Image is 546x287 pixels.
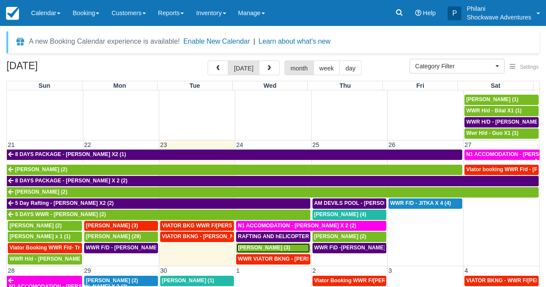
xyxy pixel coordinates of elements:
a: VIATOR BKNG - [PERSON_NAME] 2 (2) [160,232,234,242]
span: VIATOR BKG WWR F/[PERSON_NAME] [PERSON_NAME] 2 (2) [162,223,319,229]
span: Tue [189,82,200,89]
span: 24 [235,141,244,148]
span: WWR F\D -[PERSON_NAME] X2 (2) [314,245,401,251]
a: 5 Day Rafting - [PERSON_NAME] X2 (2) [7,198,310,209]
p: Philani [467,4,531,13]
h2: [DATE] [6,61,116,77]
a: [PERSON_NAME] (2) [7,165,462,175]
a: WWR H/D - [PERSON_NAME] X 1 (1) [464,117,539,128]
span: Category Filter [415,62,493,70]
span: Help [423,10,436,16]
span: 1 [235,267,240,274]
a: WWR H/d - Bilal X1 (1) [464,106,539,116]
button: Enable New Calendar [183,37,250,46]
a: [PERSON_NAME] (3) [84,221,158,231]
span: Viator Booking WWR F/[PERSON_NAME] X 2 (2) [314,277,435,284]
a: [PERSON_NAME] (3) [236,243,310,253]
a: 8 DAYS PACKAGE - [PERSON_NAME] X2 (1) [7,150,462,160]
span: Viator Booking WWR F/d- Troonbeeckx, [PERSON_NAME] 11 (9) [9,245,170,251]
span: 26 [388,141,396,148]
span: Settings [520,64,539,70]
span: 2 [312,267,317,274]
a: VIATOR BKNG - WWR F/[PERSON_NAME] 3 (3) [464,276,539,286]
a: [PERSON_NAME] (2) [7,187,539,198]
a: [PERSON_NAME] (2) [84,276,158,286]
a: 8 DAYS PACKAGE - [PERSON_NAME] X 2 (2) [7,176,539,186]
span: [PERSON_NAME] (3) [86,223,138,229]
span: 21 [7,141,16,148]
a: [PERSON_NAME] x 1 (1) [8,232,82,242]
a: WWR H/d - [PERSON_NAME] X2 (2) [8,254,82,265]
span: 28 [7,267,16,274]
button: [DATE] [228,61,259,75]
button: day [339,61,361,75]
span: AM DEVILS POOL - [PERSON_NAME] X 2 (2) [314,200,426,206]
a: Viator Booking WWR F/d- Troonbeeckx, [PERSON_NAME] 11 (9) [8,243,82,253]
span: 23 [159,141,168,148]
button: Settings [505,61,544,73]
span: WWR F/D - JITKA X 4 (4) [390,200,451,206]
a: WWR VIATOR BKNG - [PERSON_NAME] 2 (2) [236,254,310,265]
a: [PERSON_NAME] (2) [8,221,82,231]
a: [PERSON_NAME] (4) [312,210,386,220]
span: 29 [83,267,92,274]
div: P [448,6,461,20]
a: Learn about what's new [259,38,331,45]
span: [PERSON_NAME] (3) [238,245,290,251]
a: [PERSON_NAME] (1) [464,95,539,105]
a: 5 DAYS WWR - [PERSON_NAME] (2) [7,210,310,220]
span: [PERSON_NAME] (2) [15,166,67,172]
a: [PERSON_NAME] (29) [84,232,158,242]
span: WWR VIATOR BKNG - [PERSON_NAME] 2 (2) [238,256,351,262]
span: Wed [263,82,276,89]
span: WWR H/d - Bilal X1 (1) [466,108,521,114]
a: WWR F/D - [PERSON_NAME] X 3 (3) [84,243,158,253]
span: Fri [417,82,424,89]
div: A new Booking Calendar experience is available! [29,36,180,47]
img: checkfront-main-nav-mini-logo.png [6,7,19,20]
a: VIATOR BKG WWR F/[PERSON_NAME] [PERSON_NAME] 2 (2) [160,221,234,231]
a: RAFTING AND hELICOPTER PACKAGE - [PERSON_NAME] X1 (1) [236,232,310,242]
span: 8 DAYS PACKAGE - [PERSON_NAME] X2 (1) [15,151,126,157]
a: [PERSON_NAME] (1) [160,276,234,286]
span: RAFTING AND hELICOPTER PACKAGE - [PERSON_NAME] X1 (1) [238,233,401,239]
span: 3 [388,267,393,274]
span: 5 DAYS WWR - [PERSON_NAME] (2) [15,211,106,217]
a: N1 ACCOMODATION - [PERSON_NAME] X 2 (2) [464,150,540,160]
span: [PERSON_NAME] (2) [15,189,67,195]
span: Wwr H/d - Guo X1 (1) [466,130,518,136]
span: 30 [159,267,168,274]
button: month [284,61,314,75]
a: WWR F/D - JITKA X 4 (4) [388,198,462,209]
span: [PERSON_NAME] (1) [162,277,214,284]
span: 4 [464,267,469,274]
a: N1 ACCOMODATION - [PERSON_NAME] X 2 (2) [236,221,386,231]
a: Viator Booking WWR F/[PERSON_NAME] X 2 (2) [312,276,386,286]
span: 22 [83,141,92,148]
span: [PERSON_NAME] x 1 (1) [9,233,70,239]
span: | [253,38,255,45]
p: Shockwave Adventures [467,13,531,22]
span: 27 [464,141,472,148]
span: [PERSON_NAME] (29) [86,233,141,239]
span: [PERSON_NAME] (1) [466,96,518,102]
span: VIATOR BKNG - [PERSON_NAME] 2 (2) [162,233,260,239]
span: Thu [339,82,350,89]
span: 25 [312,141,320,148]
a: Viator booking WWR F/d - [PERSON_NAME] 3 (3) [464,165,539,175]
span: [PERSON_NAME] (2) [314,233,366,239]
span: Mon [113,82,126,89]
span: 8 DAYS PACKAGE - [PERSON_NAME] X 2 (2) [15,178,127,184]
button: Category Filter [410,59,505,73]
span: WWR H/d - [PERSON_NAME] X2 (2) [9,256,98,262]
span: 5 Day Rafting - [PERSON_NAME] X2 (2) [15,200,114,206]
span: WWR F/D - [PERSON_NAME] X 3 (3) [86,245,176,251]
i: Help [415,10,421,16]
span: Sat [491,82,500,89]
button: week [313,61,340,75]
span: N1 ACCOMODATION - [PERSON_NAME] X 2 (2) [238,223,356,229]
a: AM DEVILS POOL - [PERSON_NAME] X 2 (2) [312,198,386,209]
span: [PERSON_NAME] (4) [314,211,366,217]
span: [PERSON_NAME] (2) [86,277,138,284]
span: [PERSON_NAME] (2) [9,223,62,229]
